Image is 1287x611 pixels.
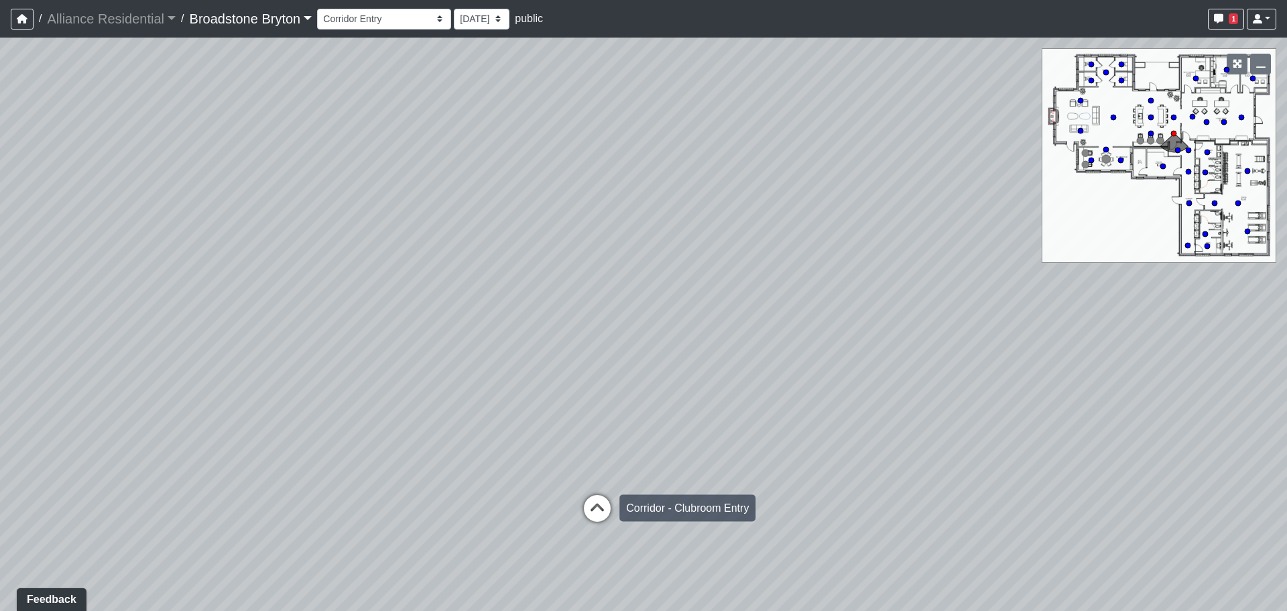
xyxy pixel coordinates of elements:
button: 1 [1208,9,1244,30]
span: 1 [1229,13,1238,24]
span: / [34,5,47,32]
a: Broadstone Bryton [190,5,312,32]
a: Alliance Residential [47,5,176,32]
div: Corridor - Clubroom Entry [619,495,755,522]
iframe: Ybug feedback widget [10,584,89,611]
span: / [176,5,189,32]
span: public [515,13,543,24]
